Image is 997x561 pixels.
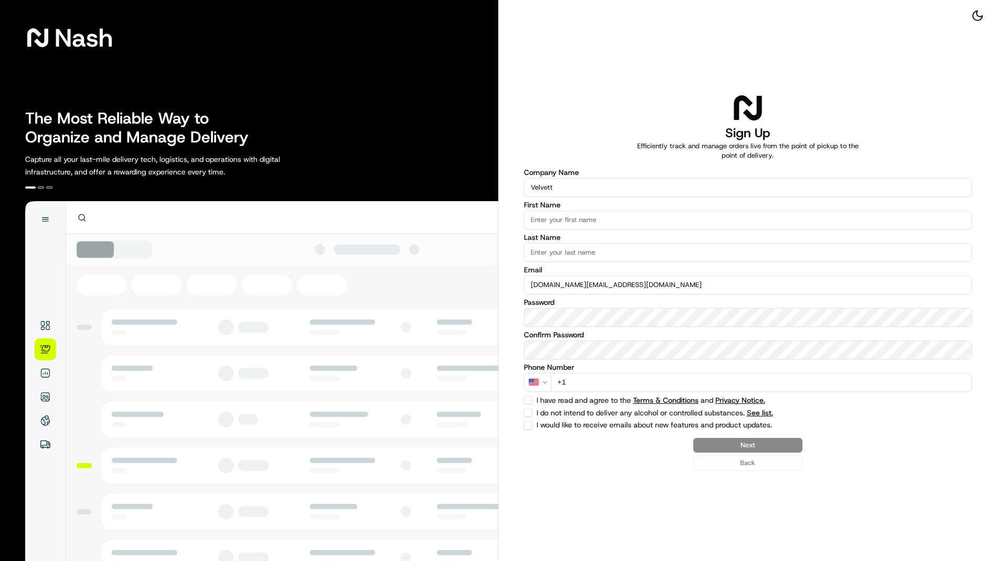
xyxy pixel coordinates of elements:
input: Enter phone number [551,373,972,392]
input: Enter your email address [524,276,972,294]
span: Nash [55,27,113,48]
label: I have read and agree to the and [537,397,895,404]
span: See list. [747,409,773,416]
input: Enter your last name [524,243,972,262]
input: Enter your first name [524,211,972,229]
label: Email [524,266,972,273]
p: Capture all your last-mile delivery tech, logistics, and operations with digital infrastructure, ... [25,153,327,178]
label: Password [524,299,972,306]
label: I would like to receive emails about new features and product updates. [537,421,895,430]
label: Phone Number [524,364,972,371]
label: Company Name [524,169,972,176]
h2: The Most Reliable Way to Organize and Manage Delivery [25,109,260,147]
label: I do not intend to deliver any alcohol or controlled substances. [537,409,895,416]
input: Enter your company name [524,178,972,197]
label: Last Name [524,234,972,241]
a: Terms & Conditions [633,395,699,405]
h1: Sign Up [725,125,770,141]
button: I do not intend to deliver any alcohol or controlled substances. [747,409,773,416]
a: Privacy Notice. [715,395,765,405]
label: First Name [524,201,972,208]
p: Efficiently track and manage orders live from the point of pickup to the point of delivery. [630,141,865,160]
label: Confirm Password [524,331,972,338]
